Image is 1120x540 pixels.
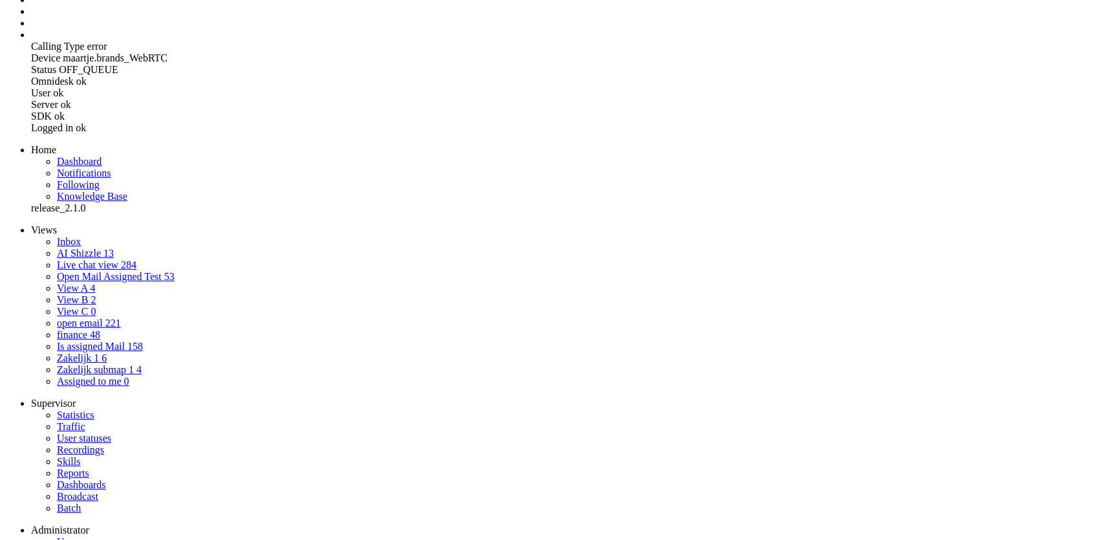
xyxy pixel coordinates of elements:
a: Following [57,179,100,190]
span: release_2.1.0 [31,202,85,213]
span: View C [57,306,88,317]
a: Batch [57,502,81,513]
span: finance [57,329,87,340]
a: View B 2 [57,294,96,305]
span: Open Mail Assigned Test [57,271,162,282]
span: View A [57,283,87,294]
a: Open Mail Assigned Test 53 [57,271,175,282]
li: Views [31,224,1115,236]
span: View B [57,294,88,305]
span: maartje.brands_WebRTC [63,52,167,63]
span: 4 [90,283,95,294]
a: Assigned to me 0 [57,376,129,387]
a: Recordings [57,444,104,455]
span: ok [54,111,65,122]
a: Zakelijk submap 1 4 [57,364,142,375]
a: open email 221 [57,318,121,329]
a: Dashboard menu item [57,156,102,167]
span: SDK [31,111,52,122]
span: 221 [105,318,121,329]
span: 53 [164,271,175,282]
a: Zakelijk 1 6 [57,352,107,363]
a: Knowledge base [57,191,127,202]
a: Skills [57,456,80,467]
span: Live chat view [57,259,118,270]
span: open email [57,318,103,329]
span: error [87,41,107,52]
span: 284 [121,259,136,270]
span: Zakelijk submap 1 [57,364,134,375]
span: Omnidesk [31,76,74,87]
li: Home menu item [31,144,1115,156]
a: AI Shizzle 13 [57,248,114,259]
span: Dashboard [57,156,102,167]
a: Is assigned Mail 158 [57,341,143,352]
a: Traffic [57,421,85,432]
span: 48 [90,329,100,340]
a: Broadcast [57,491,98,502]
span: Knowledge Base [57,191,127,202]
span: User [31,87,50,98]
span: Assigned to me [57,376,122,387]
span: Statistics [57,409,94,420]
li: Tickets menu [31,6,1115,17]
ul: dashboard menu items [5,144,1115,214]
span: OFF_QUEUE [59,64,118,75]
span: Server [31,99,58,110]
span: Calling Type [31,41,85,52]
span: ok [53,87,63,98]
a: View C 0 [57,306,96,317]
span: 0 [124,376,129,387]
a: User statuses [57,433,111,444]
span: AI Shizzle [57,248,101,259]
span: Zakelijk 1 [57,352,99,363]
span: 158 [127,341,143,352]
span: 2 [91,294,96,305]
li: Supervisor [31,398,1115,409]
span: 4 [136,364,142,375]
span: Is assigned Mail [57,341,125,352]
li: Administrator [31,524,1115,536]
span: Logged in [31,122,73,133]
span: ok [76,76,87,87]
a: finance 48 [57,329,100,340]
span: ok [76,122,86,133]
a: translate('statistics') [57,409,94,420]
span: Status [31,64,56,75]
a: Inbox [57,236,81,247]
span: 6 [102,352,107,363]
a: Reports [57,468,89,479]
span: 0 [91,306,96,317]
li: Admin menu [31,29,1115,41]
span: Notifications [57,167,111,178]
a: Dashboards [57,479,106,490]
span: ok [61,99,71,110]
a: View A 4 [57,283,95,294]
span: 13 [103,248,114,259]
a: Notifications menu item [57,167,111,178]
a: Live chat view 284 [57,259,136,270]
li: Supervisor menu [31,17,1115,29]
span: Device [31,52,60,63]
